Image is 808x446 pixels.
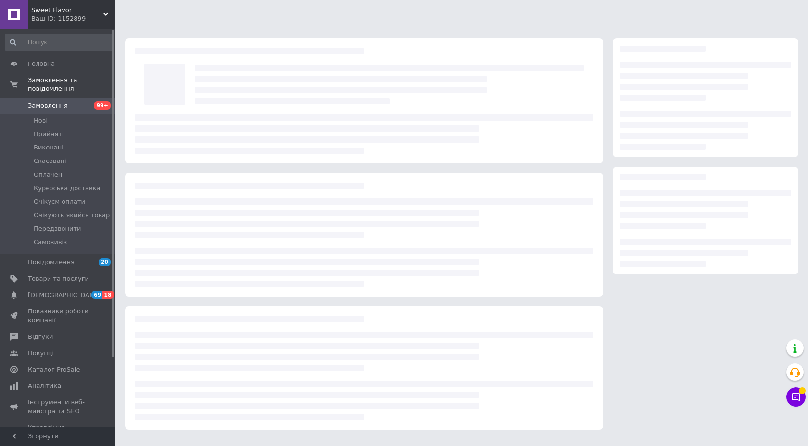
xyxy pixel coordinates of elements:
span: Оплачені [34,171,64,179]
span: [DEMOGRAPHIC_DATA] [28,291,99,299]
span: Головна [28,60,55,68]
span: Прийняті [34,130,63,138]
span: Каталог ProSale [28,365,80,374]
span: Відгуки [28,333,53,341]
span: Повідомлення [28,258,75,267]
span: Скасовані [34,157,66,165]
span: Курєрська доставка [34,184,100,193]
span: Нові [34,116,48,125]
div: Ваш ID: 1152899 [31,14,115,23]
span: Аналітика [28,382,61,390]
span: Замовлення та повідомлення [28,76,115,93]
button: Чат з покупцем [786,387,806,407]
span: Очікують якийсь товар [34,211,110,220]
span: Передзвонити [34,224,81,233]
span: Самовивіз [34,238,67,247]
span: Інструменти веб-майстра та SEO [28,398,89,415]
span: Sweet Flavor [31,6,103,14]
span: Замовлення [28,101,68,110]
span: Товари та послуги [28,274,89,283]
span: Очікуєм оплати [34,198,85,206]
span: Управління сайтом [28,423,89,441]
input: Пошук [5,34,114,51]
span: 99+ [94,101,111,110]
span: Покупці [28,349,54,358]
span: 69 [91,291,102,299]
span: Виконані [34,143,63,152]
span: 20 [99,258,111,266]
span: Показники роботи компанії [28,307,89,324]
span: 18 [102,291,114,299]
